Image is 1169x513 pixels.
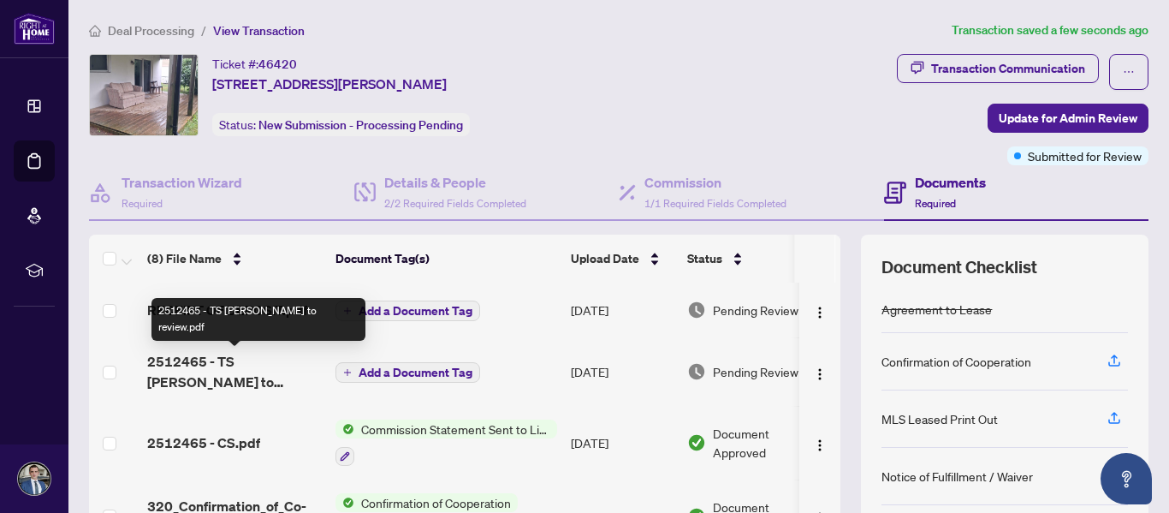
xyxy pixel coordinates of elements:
div: Confirmation of Cooperation [881,352,1031,371]
span: Submitted for Review [1028,146,1142,165]
button: Logo [806,358,834,385]
img: logo [14,13,55,45]
img: Profile Icon [18,462,50,495]
th: Status [680,235,826,283]
span: Add a Document Tag [359,367,472,379]
button: Logo [806,429,834,456]
span: Upload Date [571,249,639,268]
h4: Transaction Wizard [122,172,242,193]
div: Notice of Fulfillment / Waiver [881,467,1033,486]
img: Logo [813,438,827,452]
div: Ticket #: [212,54,297,74]
span: Pending Review [713,362,798,381]
div: MLS Leased Print Out [881,409,998,428]
span: 46420 [258,57,297,72]
button: Logo [806,296,834,324]
div: Transaction Communication [931,55,1085,82]
span: 2512465 - CS.pdf [147,432,260,453]
img: Document Status [687,362,706,381]
button: Transaction Communication [897,54,1099,83]
img: Status Icon [335,493,354,512]
div: 2512465 - TS [PERSON_NAME] to review.pdf [151,298,365,341]
button: Status IconCommission Statement Sent to Listing Brokerage [335,420,557,466]
span: Add a Document Tag [359,305,472,317]
img: Status Icon [335,420,354,438]
button: Update for Admin Review [988,104,1148,133]
span: Required [122,197,163,210]
img: Logo [813,367,827,381]
img: IMG-E12249846_1.jpg [90,55,198,135]
span: plus [343,368,352,377]
li: / [201,21,206,40]
button: Add a Document Tag [335,361,480,384]
h4: Commission [644,172,786,193]
div: Agreement to Lease [881,300,992,319]
th: Upload Date [564,235,680,283]
div: Status: [212,113,470,136]
span: Deal Processing [108,23,194,39]
span: [STREET_ADDRESS][PERSON_NAME] [212,74,447,94]
span: Commission Statement Sent to Listing Brokerage [354,420,557,438]
img: Document Status [687,433,706,452]
article: Transaction saved a few seconds ago [952,21,1148,40]
span: 2/2 Required Fields Completed [384,197,526,210]
th: Document Tag(s) [329,235,564,283]
span: Required [915,197,956,210]
span: Document Checklist [881,255,1037,279]
span: ellipsis [1123,66,1135,78]
h4: Details & People [384,172,526,193]
span: Pending Review [713,301,798,319]
span: 2512465 - TS [PERSON_NAME] to review.pdf [147,351,322,392]
span: Document Approved [713,424,819,462]
button: Add a Document Tag [335,300,480,322]
span: RECEIPT OF DEPOSIT.pdf [147,300,307,320]
img: Document Status [687,301,706,319]
td: [DATE] [564,337,680,406]
th: (8) File Name [140,235,329,283]
span: Confirmation of Cooperation [354,493,518,512]
span: home [89,25,101,37]
button: Add a Document Tag [335,301,480,321]
button: Open asap [1101,453,1152,504]
img: Logo [813,306,827,319]
td: [DATE] [564,406,680,480]
span: New Submission - Processing Pending [258,117,463,133]
button: Add a Document Tag [335,362,480,383]
span: (8) File Name [147,249,222,268]
span: View Transaction [213,23,305,39]
td: [DATE] [564,283,680,337]
h4: Documents [915,172,986,193]
span: Update for Admin Review [999,104,1137,132]
span: 1/1 Required Fields Completed [644,197,786,210]
span: Status [687,249,722,268]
